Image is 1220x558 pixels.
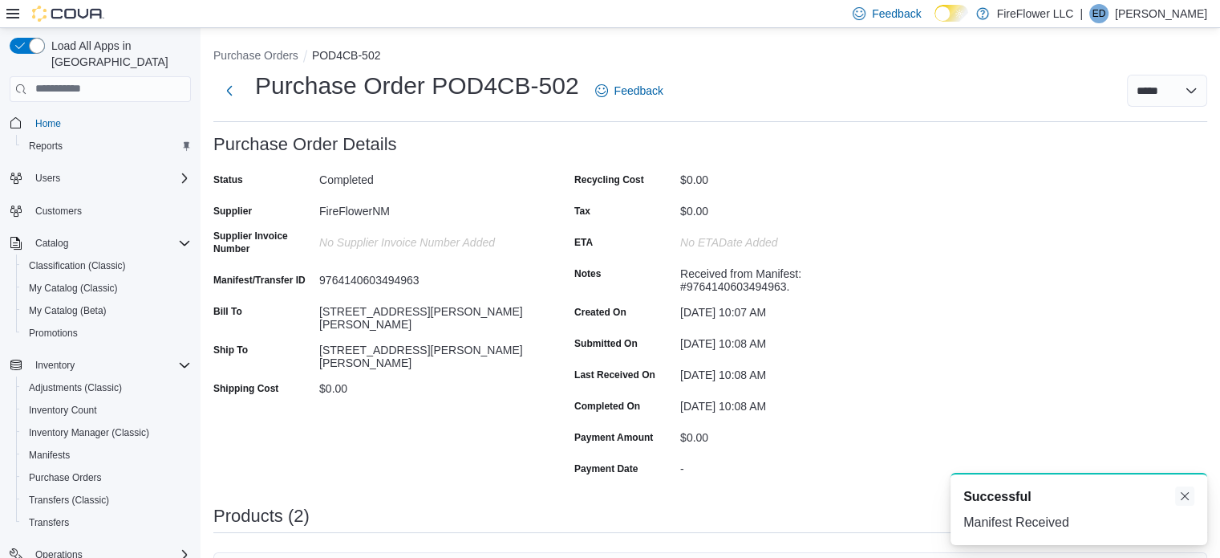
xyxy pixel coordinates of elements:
span: Home [29,113,191,133]
p: [PERSON_NAME] [1115,4,1207,23]
span: Purchase Orders [22,468,191,487]
input: Dark Mode [934,5,968,22]
span: Inventory Count [22,401,191,420]
span: Transfers (Classic) [22,491,191,510]
div: $0.00 [680,425,895,444]
label: Payment Date [574,462,638,475]
a: Inventory Count [22,401,103,420]
h1: Purchase Order POD4CB-502 [255,70,579,102]
label: Manifest/Transfer ID [213,274,306,287]
h3: Products (2) [213,507,310,526]
a: Inventory Manager (Classic) [22,423,156,442]
label: Supplier [213,205,252,218]
a: Reports [22,136,69,156]
button: Promotions [16,322,197,344]
span: Inventory Count [29,404,97,417]
button: Inventory Count [16,399,197,422]
span: Feedback [872,6,921,22]
button: Transfers [16,511,197,534]
button: Home [3,112,197,135]
span: Purchase Orders [29,471,102,484]
span: Successful [963,487,1031,507]
button: My Catalog (Beta) [16,299,197,322]
span: Catalog [29,234,191,253]
span: ED [1092,4,1106,23]
button: Purchase Orders [213,49,298,62]
span: Inventory Manager (Classic) [22,423,191,442]
span: My Catalog (Beta) [29,304,107,317]
div: No ETADate added [680,230,895,249]
button: Reports [16,135,197,157]
div: [DATE] 10:08 AM [680,393,895,413]
label: Tax [574,205,590,218]
label: Created On [574,306,626,319]
span: Reports [29,140,63,153]
span: Promotions [29,327,78,340]
button: Customers [3,199,197,222]
span: Classification (Classic) [22,256,191,275]
label: Notes [574,267,601,280]
div: FireFlowerNM [319,198,534,218]
a: Transfers [22,513,75,532]
a: Adjustments (Classic) [22,378,128,397]
a: My Catalog (Classic) [22,279,124,298]
button: Next [213,75,245,107]
span: Customers [29,201,191,221]
button: Users [3,167,197,189]
div: [STREET_ADDRESS][PERSON_NAME][PERSON_NAME] [319,337,534,369]
button: Inventory Manager (Classic) [16,422,197,444]
span: Transfers [22,513,191,532]
label: Ship To [213,344,248,356]
span: My Catalog (Classic) [29,282,118,295]
div: [DATE] 10:08 AM [680,362,895,381]
button: My Catalog (Classic) [16,277,197,299]
nav: An example of EuiBreadcrumbs [213,47,1207,67]
div: Completed [319,167,534,186]
span: My Catalog (Beta) [22,301,191,320]
span: Inventory [29,356,191,375]
div: Received from Manifest: #9764140603494963. [680,261,895,293]
label: Submitted On [574,337,638,350]
a: Feedback [589,75,670,107]
span: Load All Apps in [GEOGRAPHIC_DATA] [45,38,191,70]
div: Manifest Received [963,513,1194,532]
p: FireFlower LLC [997,4,1074,23]
span: Adjustments (Classic) [29,381,122,394]
div: Notification [963,487,1194,507]
button: Purchase Orders [16,466,197,489]
a: Promotions [22,324,84,343]
div: 9764140603494963 [319,267,534,287]
h3: Purchase Order Details [213,135,397,154]
div: [STREET_ADDRESS][PERSON_NAME][PERSON_NAME] [319,299,534,331]
label: Shipping Cost [213,382,278,395]
button: Dismiss toast [1175,487,1194,506]
span: Inventory Manager (Classic) [29,426,149,439]
div: $0.00 [680,198,895,218]
label: Last Received On [574,369,655,381]
span: Reports [22,136,191,156]
span: Customers [35,205,82,218]
label: ETA [574,236,593,249]
label: Status [213,173,243,186]
label: Recycling Cost [574,173,644,186]
button: Inventory [29,356,81,375]
button: Inventory [3,354,197,377]
button: Catalog [29,234,75,253]
button: Manifests [16,444,197,466]
div: $0.00 [319,376,534,395]
div: - [680,456,895,475]
div: [DATE] 10:08 AM [680,331,895,350]
a: Classification (Classic) [22,256,132,275]
a: Purchase Orders [22,468,108,487]
span: Transfers (Classic) [29,494,109,507]
label: Completed On [574,400,640,413]
button: Catalog [3,232,197,255]
span: Feedback [614,83,663,99]
span: Users [35,172,60,185]
div: No Supplier Invoice Number added [319,230,534,249]
div: Emily Deboo [1089,4,1109,23]
a: My Catalog (Beta) [22,301,113,320]
p: | [1080,4,1083,23]
span: Manifests [22,446,191,465]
